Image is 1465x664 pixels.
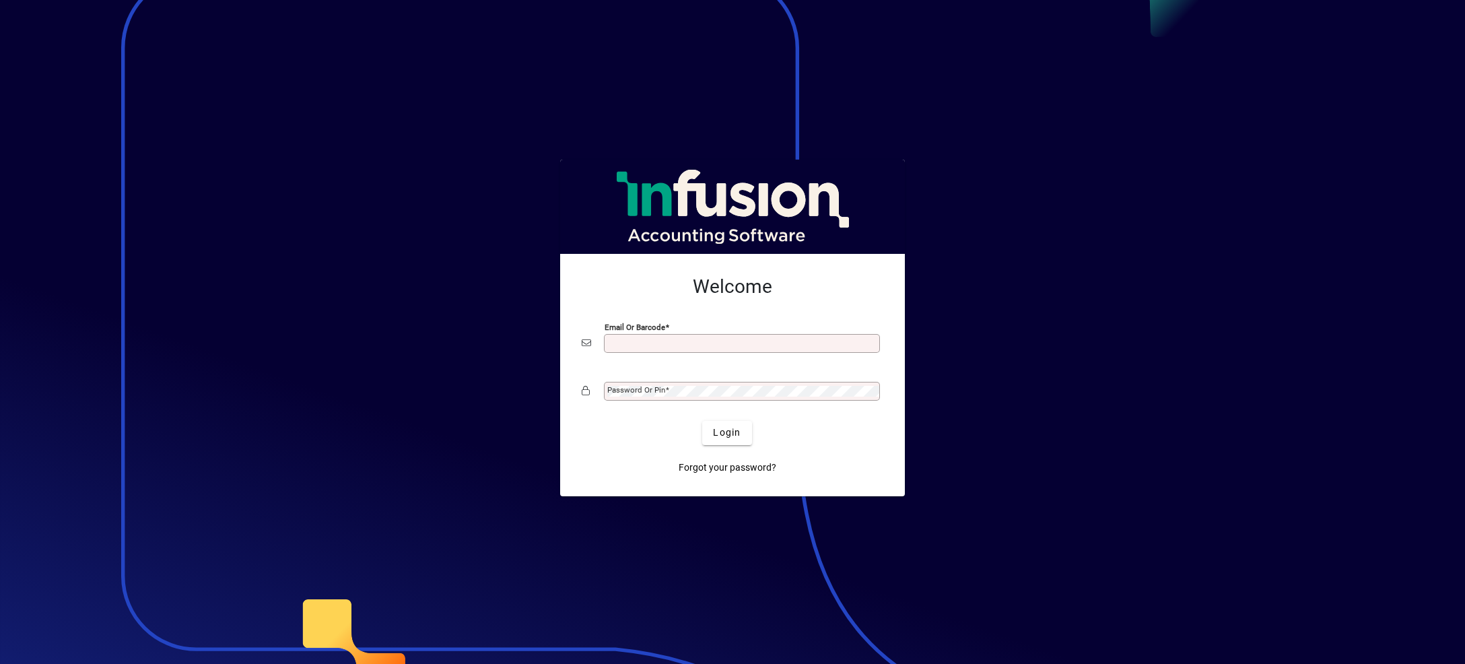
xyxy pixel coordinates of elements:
[605,322,665,331] mat-label: Email or Barcode
[679,461,776,475] span: Forgot your password?
[607,385,665,395] mat-label: Password or Pin
[582,275,883,298] h2: Welcome
[713,426,741,440] span: Login
[702,421,751,445] button: Login
[673,456,782,480] a: Forgot your password?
